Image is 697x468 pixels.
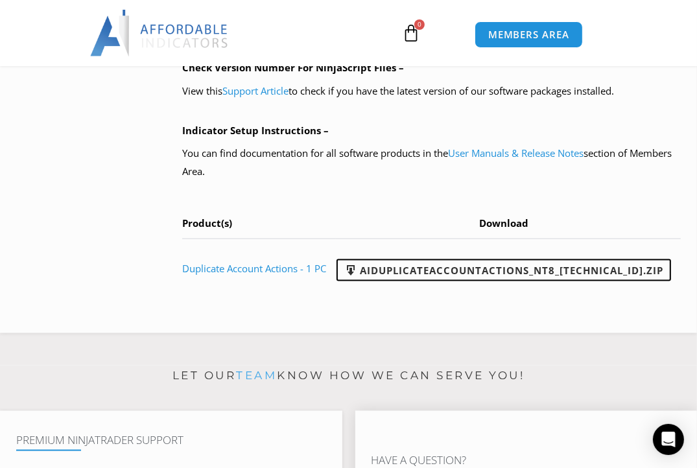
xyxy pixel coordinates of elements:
a: AIDuplicateAccountActions_NT8_[TECHNICAL_ID].zip [337,259,671,281]
span: 0 [414,19,425,30]
img: LogoAI | Affordable Indicators – NinjaTrader [90,10,230,56]
p: You can find documentation for all software products in the section of Members Area. [182,145,681,181]
span: Product(s) [182,216,232,229]
b: Check Version Number For NinjaScript Files – [182,61,404,74]
a: team [236,369,277,382]
div: Open Intercom Messenger [653,424,684,455]
b: Indicator Setup Instructions – [182,124,329,137]
h4: Have A Question? [372,454,681,467]
a: 0 [383,14,440,52]
span: Download [479,216,528,229]
a: MEMBERS AREA [475,21,583,48]
a: User Manuals & Release Notes [448,146,584,159]
a: Duplicate Account Actions - 1 PC [182,262,326,275]
span: MEMBERS AREA [488,30,569,40]
a: Support Article [222,84,289,97]
h4: Premium NinjaTrader Support [16,434,326,447]
p: View this to check if you have the latest version of our software packages installed. [182,82,681,100]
